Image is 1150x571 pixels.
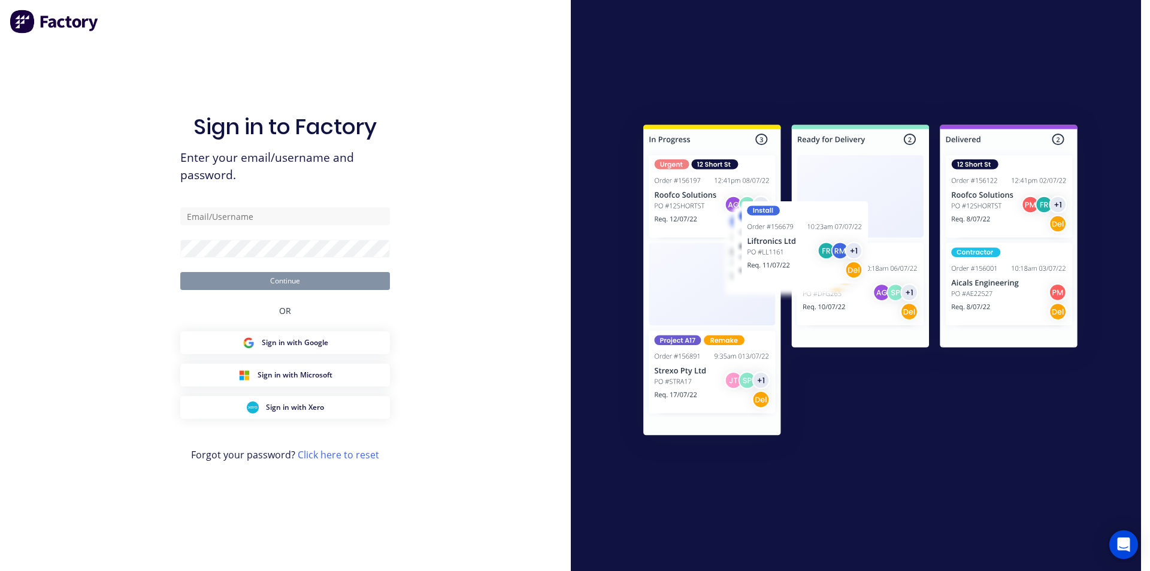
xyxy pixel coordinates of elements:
img: Factory [10,10,99,34]
span: Enter your email/username and password. [180,149,390,184]
button: Continue [180,272,390,290]
img: Sign in [617,101,1104,464]
input: Email/Username [180,207,390,225]
span: Sign in with Microsoft [258,370,332,380]
div: OR [279,290,291,331]
span: Sign in with Xero [266,402,324,413]
img: Microsoft Sign in [238,369,250,381]
span: Forgot your password? [191,448,379,462]
div: Open Intercom Messenger [1109,530,1138,559]
button: Google Sign inSign in with Google [180,331,390,354]
button: Microsoft Sign inSign in with Microsoft [180,364,390,386]
button: Xero Sign inSign in with Xero [180,396,390,419]
img: Xero Sign in [247,401,259,413]
span: Sign in with Google [262,337,328,348]
h1: Sign in to Factory [193,114,377,140]
img: Google Sign in [243,337,255,349]
a: Click here to reset [298,448,379,461]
